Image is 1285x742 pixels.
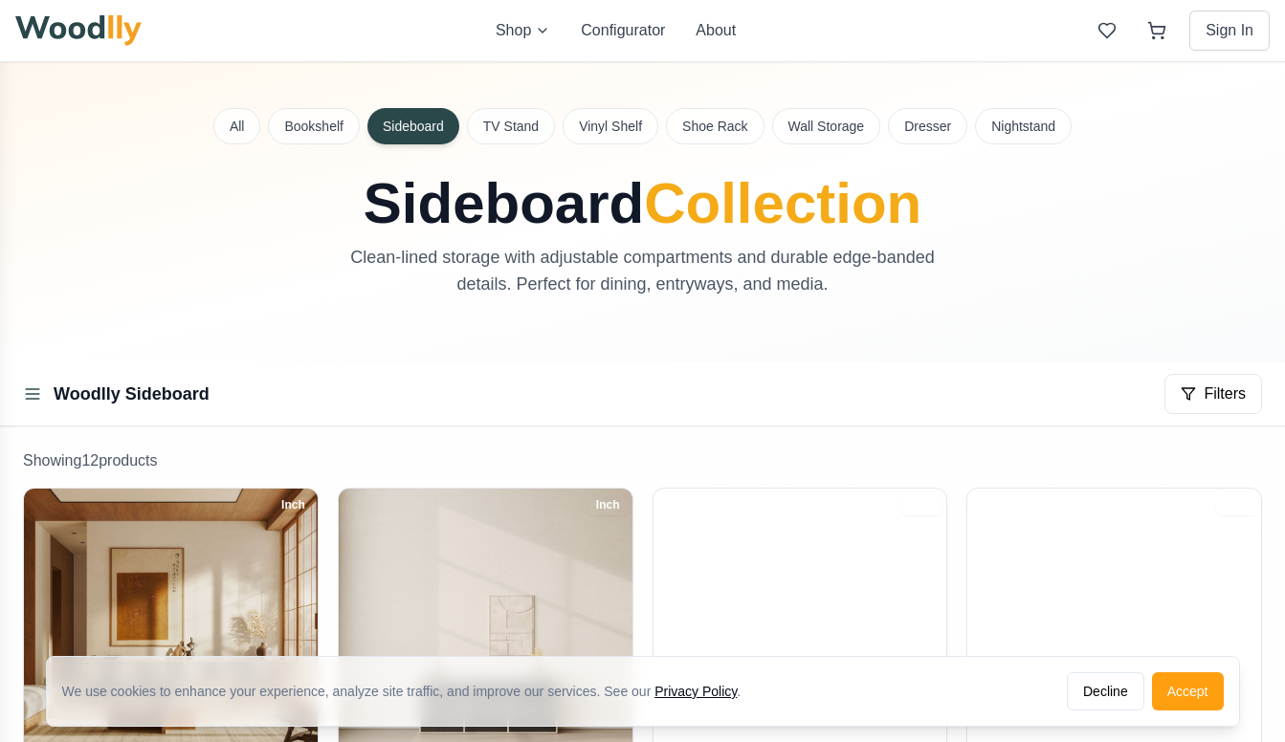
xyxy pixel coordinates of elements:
button: Sign In [1189,11,1270,51]
div: Inch [587,494,629,515]
button: Bookshelf [268,108,359,144]
button: All [213,108,261,144]
button: Filters [1164,374,1262,414]
button: Sideboard [367,108,459,144]
button: Nightstand [975,108,1072,144]
button: About [696,19,736,42]
div: Inch [902,494,943,515]
button: Dresser [888,108,967,144]
button: Configurator [581,19,665,42]
p: Clean-lined storage with adjustable compartments and durable edge-banded details. Perfect for din... [321,244,964,297]
button: Decline [1067,672,1144,710]
h1: Sideboard [214,175,1072,232]
button: Shop [496,19,550,42]
button: Wall Storage [772,108,881,144]
button: Accept [1152,672,1224,710]
button: Shoe Rack [666,108,764,144]
img: Woodlly [15,15,142,46]
p: Showing 12 product s [23,449,1262,472]
div: Inch [1216,494,1257,515]
span: Filters [1204,382,1246,405]
a: Privacy Policy [654,684,737,699]
div: We use cookies to enhance your experience, analyze site traffic, and improve our services. See our . [62,682,757,701]
button: Vinyl Shelf [563,108,658,144]
a: Woodlly Sideboard [54,384,210,404]
button: TV Stand [467,108,555,144]
div: Inch [273,494,314,515]
span: Collection [644,171,921,235]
